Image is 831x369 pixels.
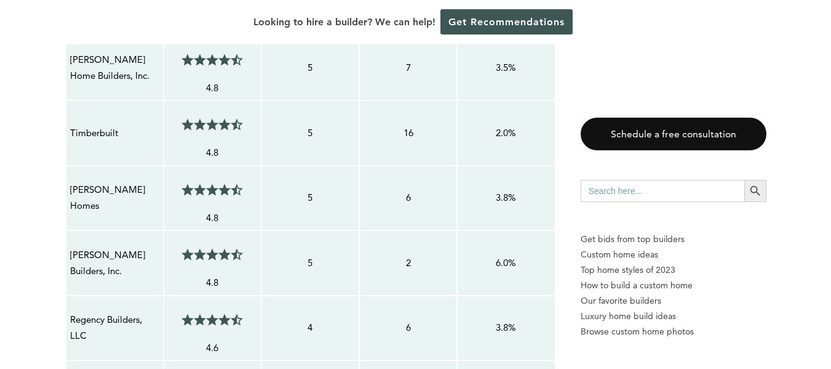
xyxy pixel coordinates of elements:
a: Custom home ideas [581,247,766,262]
p: Timberbuilt [70,125,159,141]
p: 4.8 [168,210,257,226]
p: 6 [364,320,453,336]
p: [PERSON_NAME] Homes [70,182,159,214]
a: Get Recommendations [440,9,573,34]
p: [PERSON_NAME] Builders, Inc. [70,247,159,280]
p: 3.8% [461,190,551,206]
p: 4.8 [168,145,257,161]
a: Top home styles of 2023 [581,262,766,278]
p: 3.8% [461,320,551,336]
a: Luxury home build ideas [581,309,766,324]
p: 4.6 [168,340,257,356]
p: Get bids from top builders [581,232,766,247]
p: [PERSON_NAME] Home Builders, Inc. [70,52,159,84]
p: 2 [364,255,453,271]
iframe: Drift Widget Chat Controller [595,280,816,354]
p: 16 [364,125,453,141]
p: 5 [266,255,355,271]
svg: Search [749,184,762,198]
p: 5 [266,125,355,141]
a: Our favorite builders [581,293,766,309]
p: 7 [364,60,453,76]
p: 5 [266,190,355,206]
a: Schedule a free consultation [581,118,766,150]
p: 6 [364,190,453,206]
p: 6.0% [461,255,551,271]
a: How to build a custom home [581,278,766,293]
input: Search here... [581,180,744,202]
p: Regency Builders, LLC [70,312,159,344]
a: Browse custom home photos [581,324,766,339]
p: 3.5% [461,60,551,76]
p: 5 [266,60,355,76]
p: 4.8 [168,275,257,291]
p: 2.0% [461,125,551,141]
p: 4 [266,320,355,336]
p: 4.8 [168,80,257,96]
